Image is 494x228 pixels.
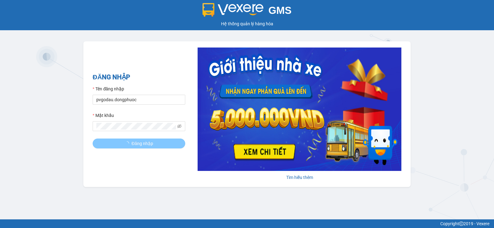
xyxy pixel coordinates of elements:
span: loading [125,141,132,146]
a: GMS [203,9,292,14]
label: Tên đăng nhập [93,85,124,92]
img: banner-0 [198,48,401,171]
span: copyright [459,222,463,226]
span: Đăng nhập [132,140,153,147]
button: Đăng nhập [93,139,185,148]
input: Tên đăng nhập [93,95,185,105]
span: eye-invisible [177,124,182,128]
label: Mật khẩu [93,112,114,119]
div: Tìm hiểu thêm [198,174,401,181]
div: Copyright 2019 - Vexere [5,220,489,227]
span: GMS [268,5,291,16]
div: Hệ thống quản lý hàng hóa [2,20,492,27]
input: Mật khẩu [96,123,176,130]
img: logo 2 [203,3,264,17]
h2: ĐĂNG NHẬP [93,72,185,82]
